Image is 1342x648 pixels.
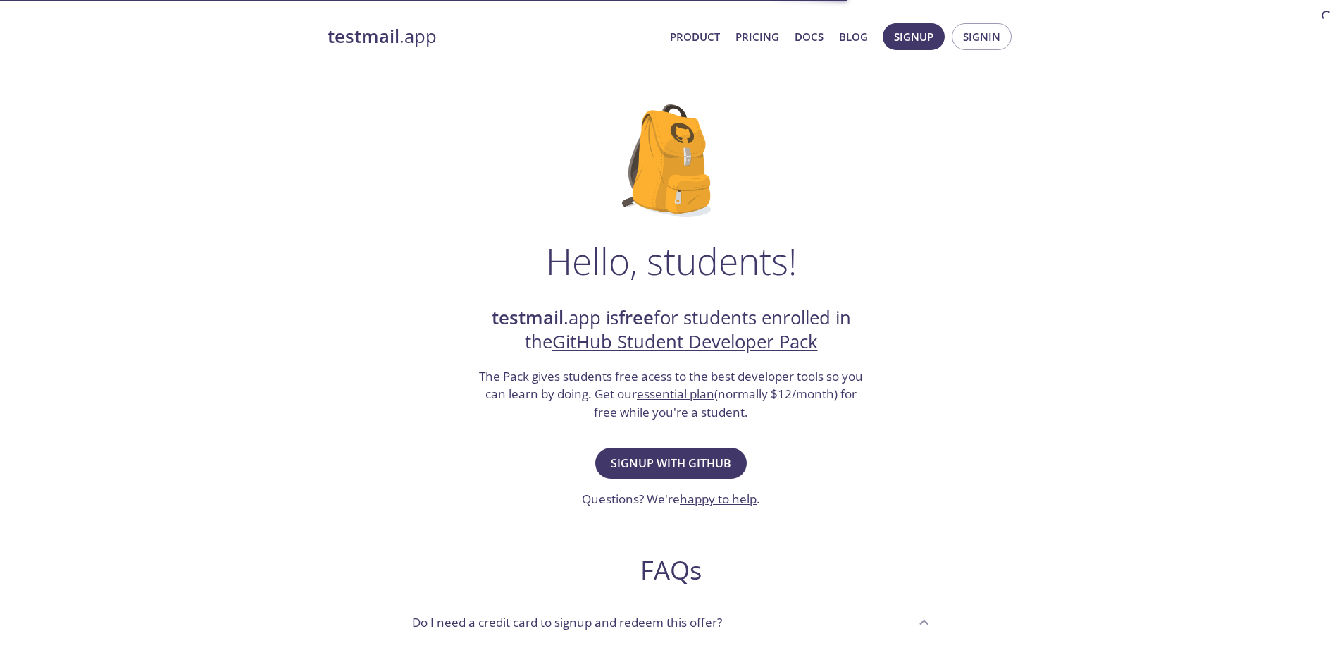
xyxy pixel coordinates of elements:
a: Blog [839,27,868,46]
a: testmail.app [328,25,659,49]
button: Signup [883,23,945,50]
strong: free [619,305,654,330]
a: Pricing [735,27,779,46]
span: Signup [894,27,933,46]
img: github-student-backpack.png [622,104,720,217]
strong: testmail [492,305,564,330]
h2: FAQs [401,554,942,586]
a: GitHub Student Developer Pack [552,329,818,354]
p: Do I need a credit card to signup and redeem this offer? [412,613,722,632]
h1: Hello, students! [546,240,797,282]
h2: .app is for students enrolled in the [478,306,865,355]
a: Product [670,27,720,46]
div: Do I need a credit card to signup and redeem this offer? [401,603,942,641]
button: Signup with GitHub [595,448,747,479]
h3: Questions? We're . [582,490,760,508]
strong: testmail [328,24,399,49]
span: Signin [963,27,1000,46]
h3: The Pack gives students free acess to the best developer tools so you can learn by doing. Get our... [478,367,865,422]
a: Docs [795,27,824,46]
a: happy to help [680,491,757,507]
span: Signup with GitHub [611,453,731,473]
a: essential plan [637,386,714,402]
button: Signin [952,23,1012,50]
